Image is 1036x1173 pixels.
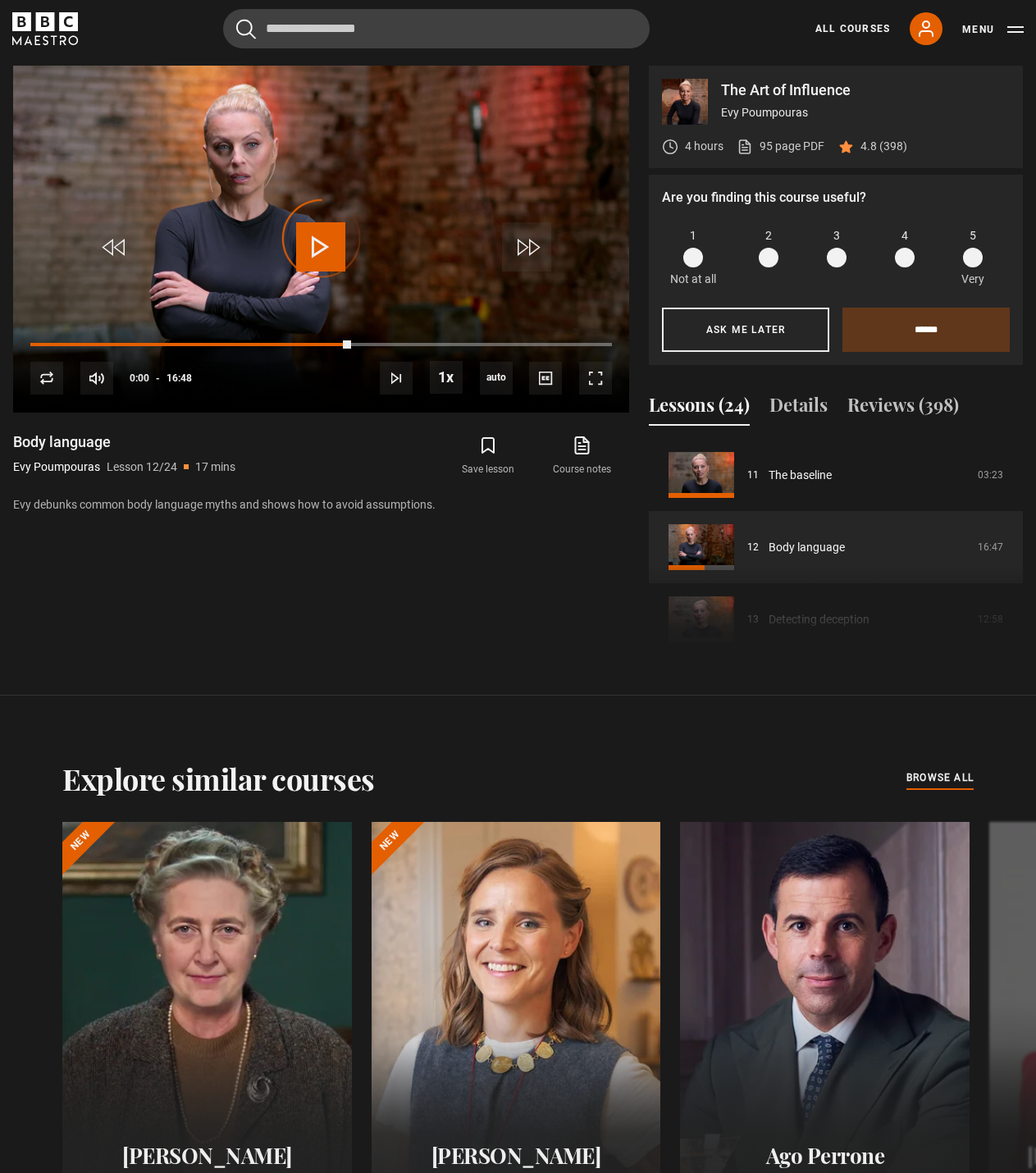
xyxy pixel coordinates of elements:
[815,21,890,36] a: All Courses
[649,391,750,426] button: Lessons (24)
[167,363,192,393] span: 16:48
[579,362,612,395] button: Fullscreen
[860,138,907,155] p: 4.8 (398)
[156,372,160,384] span: -
[765,227,772,244] span: 2
[30,343,612,346] div: Progress Bar
[391,1143,641,1168] h2: [PERSON_NAME]
[536,432,629,480] a: Course notes
[13,496,629,513] p: Evy debunks common body language myths and shows how to avoid assumptions.
[430,361,463,394] button: Playback Rate
[30,362,63,395] button: Replay
[721,83,1010,98] p: The Art of Influence
[901,227,908,244] span: 4
[380,362,413,395] button: Next Lesson
[970,227,976,244] span: 5
[441,432,535,480] button: Save lesson
[906,769,974,787] a: browse all
[769,467,832,484] a: The baseline
[906,769,974,786] span: browse all
[956,271,988,288] p: Very
[769,391,828,426] button: Details
[662,308,829,352] button: Ask me later
[685,138,723,155] p: 4 hours
[82,1143,332,1168] h2: [PERSON_NAME]
[662,188,1010,208] p: Are you finding this course useful?
[847,391,959,426] button: Reviews (398)
[62,761,375,796] h2: Explore similar courses
[690,227,696,244] span: 1
[480,362,513,395] span: auto
[195,459,235,476] p: 17 mins
[13,66,629,412] video-js: Video Player
[769,539,845,556] a: Body language
[80,362,113,395] button: Mute
[529,362,562,395] button: Captions
[962,21,1024,38] button: Toggle navigation
[833,227,840,244] span: 3
[13,432,235,452] h1: Body language
[721,104,1010,121] p: Evy Poumpouras
[12,12,78,45] svg: BBC Maestro
[223,9,650,48] input: Search
[737,138,824,155] a: 95 page PDF
[13,459,100,476] p: Evy Poumpouras
[107,459,177,476] p: Lesson 12/24
[480,362,513,395] div: Current quality: 360p
[670,271,716,288] p: Not at all
[130,363,149,393] span: 0:00
[236,19,256,39] button: Submit the search query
